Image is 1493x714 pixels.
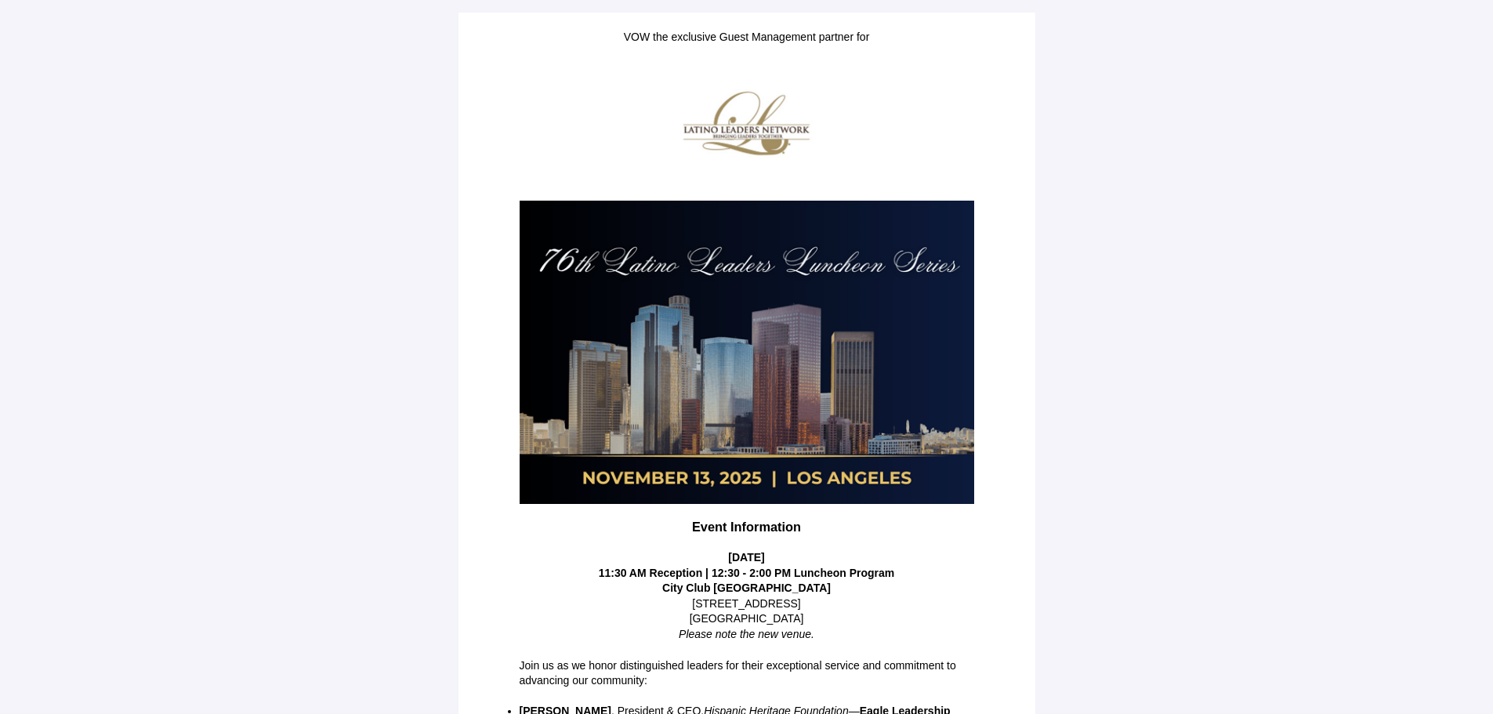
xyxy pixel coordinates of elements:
p: VOW the exclusive Guest Management partner for [520,30,974,45]
p: Join us as we honor distinguished leaders for their exceptional service and commitment to advanci... [520,658,974,689]
strong: Event Information [692,520,801,534]
strong: 11:30 AM Reception | 12:30 - 2:00 PM Luncheon Program [599,567,895,579]
em: Please note the new venue. [679,628,814,640]
strong: City Club [GEOGRAPHIC_DATA] [662,582,831,594]
p: [STREET_ADDRESS] [GEOGRAPHIC_DATA] [520,581,974,642]
strong: [DATE] [728,551,764,564]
